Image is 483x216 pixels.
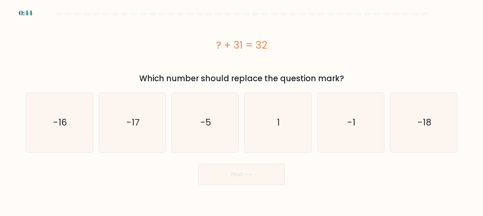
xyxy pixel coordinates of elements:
button: Next [198,164,285,185]
div: ? + 31 = 32 [26,38,457,53]
div: 0:44 [19,8,33,18]
text: -16 [53,116,67,128]
text: -1 [347,116,355,128]
text: -5 [200,116,211,128]
text: -17 [126,116,140,128]
text: 1 [277,116,280,128]
div: Which number should replace the question mark? [30,73,453,85]
text: -18 [417,116,431,128]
